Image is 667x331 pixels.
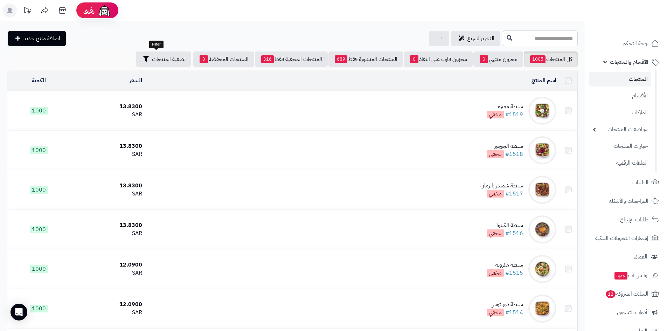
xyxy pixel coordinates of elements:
[200,55,208,63] span: 0
[73,190,143,198] div: SAR
[19,4,36,19] a: تحديثات المنصة
[505,308,523,317] a: #1514
[528,176,556,204] img: سلطة شمندر بالرمان
[136,51,191,67] button: تصفية المنتجات
[487,269,504,277] span: مخفي
[530,55,546,63] span: 1005
[73,229,143,237] div: SAR
[505,150,523,158] a: #1518
[487,301,523,309] div: سلطة دوريتوس
[589,72,651,87] a: المنتجات
[73,301,143,309] div: 12.0900
[589,285,663,302] a: السلات المتروكة12
[589,174,663,191] a: الطلبات
[589,88,651,103] a: الأقسام
[30,107,48,115] span: 1000
[524,51,578,67] a: كل المنتجات1005
[73,309,143,317] div: SAR
[30,146,48,154] span: 1000
[32,76,46,85] a: الكمية
[589,139,651,154] a: خيارات المنتجات
[610,57,648,67] span: الأقسام والمنتجات
[528,255,556,283] img: سلطة مكرونة
[589,193,663,209] a: المراجعات والأسئلة
[11,304,27,320] div: Open Intercom Messenger
[487,103,523,111] div: سلطة مميزة
[487,261,523,269] div: سلطة مكرونة
[620,215,648,225] span: طلبات الإرجاع
[623,39,648,48] span: لوحة التحكم
[634,252,647,262] span: العملاء
[328,51,403,67] a: المنتجات المنشورة فقط689
[73,182,143,190] div: 13.8300
[589,304,663,321] a: أدوات التسويق
[30,186,48,194] span: 1000
[261,55,274,63] span: 316
[23,34,60,43] span: اضافة منتج جديد
[531,76,556,85] a: اسم المنتج
[30,265,48,273] span: 1000
[606,290,616,298] span: 12
[8,31,66,46] a: اضافة منتج جديد
[505,110,523,119] a: #1519
[589,35,663,52] a: لوحة التحكم
[149,41,163,48] div: Filter
[487,142,523,150] div: سلطة الجرجير
[609,196,648,206] span: المراجعات والأسئلة
[528,97,556,125] img: سلطة مميزة
[589,211,663,228] a: طلبات الإرجاع
[152,55,186,63] span: تصفية المنتجات
[73,150,143,158] div: SAR
[595,233,648,243] span: إشعارات التحويلات البنكية
[589,156,651,171] a: الملفات الرقمية
[589,267,663,284] a: وآتس آبجديد
[404,51,473,67] a: مخزون قارب على النفاذ0
[73,221,143,229] div: 13.8300
[73,111,143,119] div: SAR
[487,229,504,237] span: مخفي
[505,189,523,198] a: #1517
[614,270,647,280] span: وآتس آب
[410,55,418,63] span: 0
[487,309,504,316] span: مخفي
[619,5,660,20] img: logo-2.png
[487,150,504,158] span: مخفي
[589,122,651,137] a: مواصفات المنتجات
[193,51,254,67] a: المنتجات المخفضة0
[480,55,488,63] span: 0
[589,230,663,247] a: إشعارات التحويلات البنكية
[473,51,523,67] a: مخزون منتهي0
[73,269,143,277] div: SAR
[505,269,523,277] a: #1515
[614,272,627,280] span: جديد
[589,248,663,265] a: العملاء
[467,34,494,43] span: التحرير لسريع
[487,221,523,229] div: سلطة الكينوا
[129,76,142,85] a: السعر
[589,105,651,120] a: الماركات
[30,226,48,233] span: 1000
[487,190,504,198] span: مخفي
[480,182,523,190] div: سلطة شمندر بالرمان
[83,6,95,15] span: رفيق
[451,31,500,46] a: التحرير لسريع
[632,178,648,187] span: الطلبات
[487,111,504,118] span: مخفي
[73,142,143,150] div: 13.8300
[617,308,647,317] span: أدوات التسويق
[30,305,48,312] span: 1000
[528,295,556,323] img: سلطة دوريتوس
[335,55,347,63] span: 689
[73,261,143,269] div: 12.0900
[528,136,556,164] img: سلطة الجرجير
[605,289,648,299] span: السلات المتروكة
[255,51,328,67] a: المنتجات المخفية فقط316
[73,103,143,111] div: 13.8300
[528,215,556,243] img: سلطة الكينوا
[97,4,111,18] img: ai-face.png
[505,229,523,237] a: #1516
